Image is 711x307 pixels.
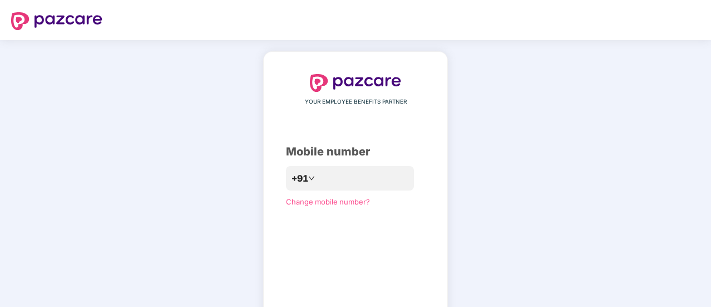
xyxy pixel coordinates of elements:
[305,98,407,106] span: YOUR EMPLOYEE BENEFITS PARTNER
[11,12,102,30] img: logo
[286,143,425,160] div: Mobile number
[292,172,308,186] span: +91
[310,74,401,92] img: logo
[286,197,370,206] a: Change mobile number?
[308,175,315,182] span: down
